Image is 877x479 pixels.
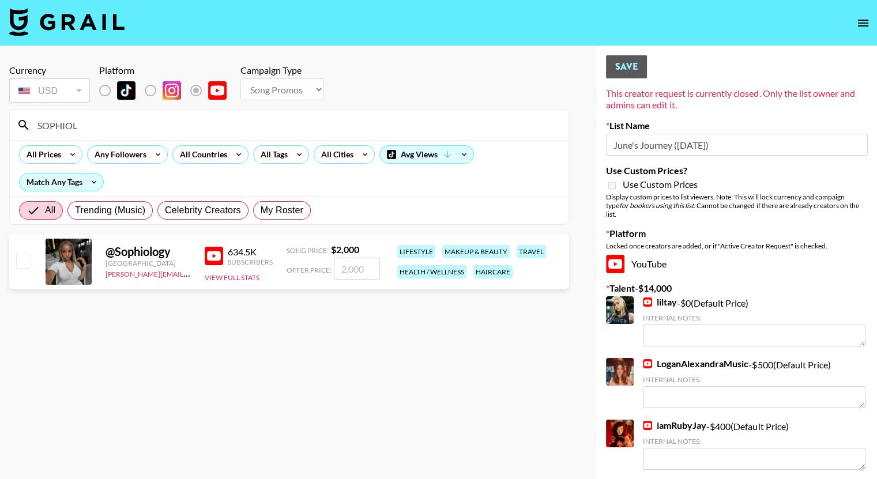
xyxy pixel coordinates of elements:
[606,255,868,273] div: YouTube
[228,258,273,266] div: Subscribers
[643,296,865,346] div: - $ 0 (Default Price)
[606,282,868,294] label: Talent - $ 14,000
[606,55,647,78] button: Save
[643,420,865,470] div: - $ 400 (Default Price)
[12,81,88,101] div: USD
[314,146,356,163] div: All Cities
[643,420,706,431] a: iamRubyJay
[397,245,435,258] div: lifestyle
[643,437,865,446] div: Internal Notes:
[31,116,562,134] input: Search by User Name
[397,265,466,278] div: health / wellness
[606,242,868,250] div: Locked once creators are added, or if "Active Creator Request" is checked.
[75,203,145,217] span: Trending (Music)
[380,146,473,163] div: Avg Views
[20,146,63,163] div: All Prices
[20,174,103,191] div: Match Any Tags
[106,259,191,267] div: [GEOGRAPHIC_DATA]
[117,81,135,100] img: TikTok
[643,421,652,430] img: YouTube
[473,265,513,278] div: haircare
[643,358,748,369] a: LoganAlexandraMusic
[99,65,236,76] div: Platform
[852,12,875,35] button: open drawer
[45,203,55,217] span: All
[643,314,865,322] div: Internal Notes:
[9,65,90,76] div: Currency
[208,81,227,100] img: YouTube
[643,375,865,384] div: Internal Notes:
[106,244,191,259] div: @ Sophiology
[334,258,380,280] input: 2,000
[165,203,241,217] span: Celebrity Creators
[240,65,324,76] div: Campaign Type
[9,76,90,105] div: Remove selected talent to change your currency
[99,78,236,103] div: Remove selected talent to change platforms
[606,228,868,239] label: Platform
[643,296,677,308] a: liltay
[623,179,698,190] span: Use Custom Prices
[606,193,868,218] div: Display custom prices to list viewers. Note: This will lock currency and campaign type . Cannot b...
[261,203,303,217] span: My Roster
[331,244,359,255] strong: $ 2,000
[606,88,868,111] div: This creator request is currently closed. Only the list owner and admins can edit it.
[287,246,329,255] span: Song Price:
[205,273,259,282] button: View Full Stats
[442,245,510,258] div: makeup & beauty
[287,266,332,274] span: Offer Price:
[205,247,223,265] img: YouTube
[643,297,652,307] img: YouTube
[9,8,125,36] img: Grail Talent
[254,146,290,163] div: All Tags
[517,245,546,258] div: travel
[643,358,865,408] div: - $ 500 (Default Price)
[606,120,868,131] label: List Name
[163,81,181,100] img: Instagram
[106,267,276,278] a: [PERSON_NAME][EMAIL_ADDRESS][DOMAIN_NAME]
[88,146,149,163] div: Any Followers
[606,255,624,273] img: YouTube
[228,246,273,258] div: 634.5K
[606,165,868,176] label: Use Custom Prices?
[619,201,694,210] em: for bookers using this list
[643,359,652,368] img: YouTube
[173,146,229,163] div: All Countries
